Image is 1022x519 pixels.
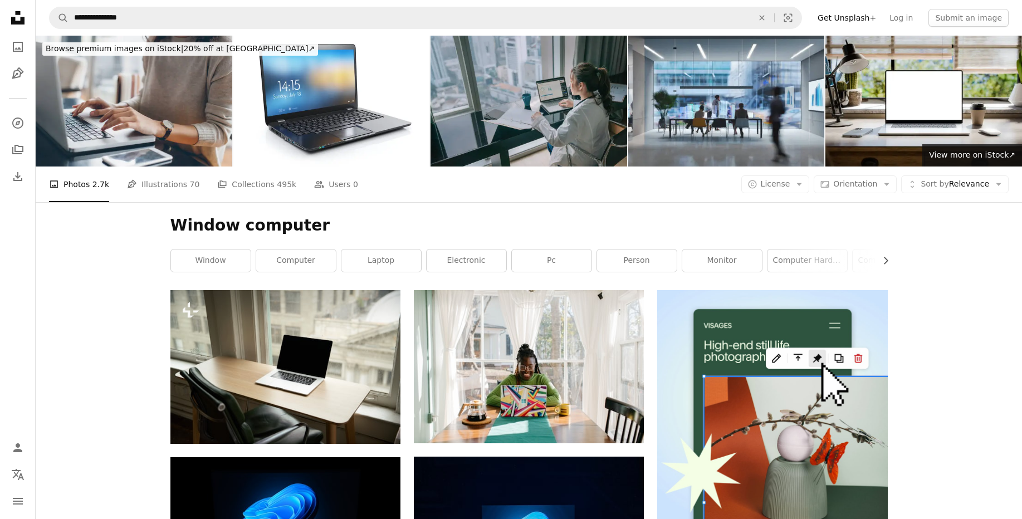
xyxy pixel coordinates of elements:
form: Find visuals sitewide [49,7,802,29]
img: Black modern laptop with open display [233,36,430,167]
span: 70 [190,178,200,190]
span: 495k [277,178,296,190]
button: Visual search [775,7,801,28]
img: Woman using her laptop [36,36,232,167]
a: Illustrations 70 [127,167,199,202]
button: Sort byRelevance [901,175,1009,193]
img: Futuristic office [628,36,825,167]
button: scroll list to the right [876,249,888,272]
button: Search Unsplash [50,7,69,28]
button: Clear [750,7,774,28]
a: a laptop computer sitting on top of a wooden desk [170,362,400,372]
a: Users 0 [314,167,358,202]
span: 20% off at [GEOGRAPHIC_DATA] ↗ [46,44,315,53]
a: Browse premium images on iStock|20% off at [GEOGRAPHIC_DATA]↗ [36,36,325,62]
a: computer [256,249,336,272]
a: Illustrations [7,62,29,85]
a: Home — Unsplash [7,7,29,31]
span: 0 [353,178,358,190]
a: Explore [7,112,29,134]
img: a laptop computer sitting on top of a wooden desk [170,290,400,444]
a: Collections 495k [217,167,296,202]
button: Language [7,463,29,486]
span: Orientation [833,179,877,188]
a: Log in [883,9,920,27]
a: Photos [7,36,29,58]
a: Get Unsplash+ [811,9,883,27]
button: Menu [7,490,29,512]
a: laptop [341,249,421,272]
img: A laptop with a blank screen sits on a stylish wooden desk within a loft-style interior, with gre... [825,36,1022,167]
a: pc [512,249,591,272]
a: monitor [682,249,762,272]
a: person [597,249,677,272]
button: Orientation [814,175,897,193]
span: Sort by [921,179,948,188]
a: computer keyboard [853,249,932,272]
a: window [171,249,251,272]
span: View more on iStock ↗ [929,150,1015,159]
button: License [741,175,810,193]
a: electronic [427,249,506,272]
a: Collections [7,139,29,161]
a: Log in / Sign up [7,437,29,459]
a: a woman sitting at a table using a laptop computer [414,361,644,371]
img: a woman sitting at a table using a laptop computer [414,290,644,443]
button: Submit an image [928,9,1009,27]
span: License [761,179,790,188]
a: View more on iStock↗ [922,144,1022,167]
a: Download History [7,165,29,188]
img: asian chinese female doctor working on medical report with laptop and document file [431,36,627,167]
span: Browse premium images on iStock | [46,44,183,53]
span: Relevance [921,179,989,190]
h1: Window computer [170,216,888,236]
a: computer hardware [767,249,847,272]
